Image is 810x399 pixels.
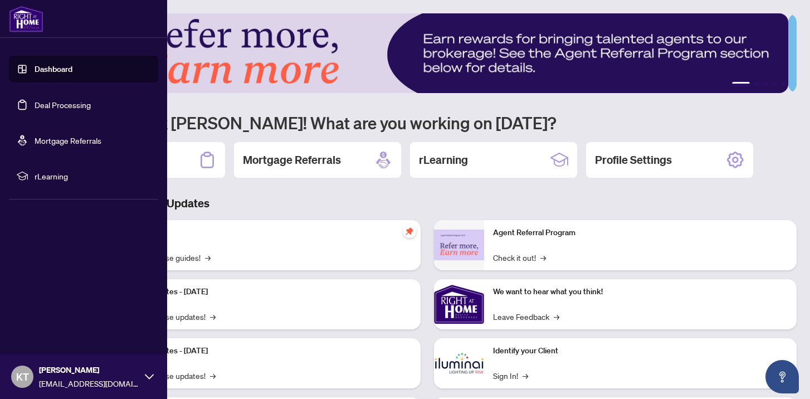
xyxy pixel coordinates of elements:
button: 2 [754,82,759,86]
img: Identify your Client [434,338,484,388]
p: We want to hear what you think! [493,286,788,298]
span: pushpin [403,225,416,238]
img: Agent Referral Program [434,230,484,260]
img: logo [9,6,43,32]
span: → [205,251,211,264]
span: [EMAIL_ADDRESS][DOMAIN_NAME] [39,377,139,390]
span: rLearning [35,170,150,182]
button: 5 [781,82,785,86]
a: Leave Feedback→ [493,310,559,323]
h2: Profile Settings [595,152,672,168]
button: Open asap [765,360,799,393]
h2: rLearning [419,152,468,168]
a: Dashboard [35,64,72,74]
img: We want to hear what you think! [434,279,484,329]
span: KT [16,369,29,385]
span: → [554,310,559,323]
button: 1 [732,82,750,86]
p: Platform Updates - [DATE] [117,345,412,357]
button: 3 [763,82,768,86]
span: → [210,369,216,382]
span: → [523,369,528,382]
a: Check it out!→ [493,251,546,264]
a: Deal Processing [35,100,91,110]
h2: Mortgage Referrals [243,152,341,168]
span: → [210,310,216,323]
p: Agent Referral Program [493,227,788,239]
p: Identify your Client [493,345,788,357]
button: 4 [772,82,777,86]
p: Self-Help [117,227,412,239]
a: Mortgage Referrals [35,135,101,145]
span: → [540,251,546,264]
a: Sign In!→ [493,369,528,382]
h1: Welcome back [PERSON_NAME]! What are you working on [DATE]? [58,112,797,133]
h3: Brokerage & Industry Updates [58,196,797,211]
img: Slide 0 [58,13,788,93]
span: [PERSON_NAME] [39,364,139,376]
p: Platform Updates - [DATE] [117,286,412,298]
